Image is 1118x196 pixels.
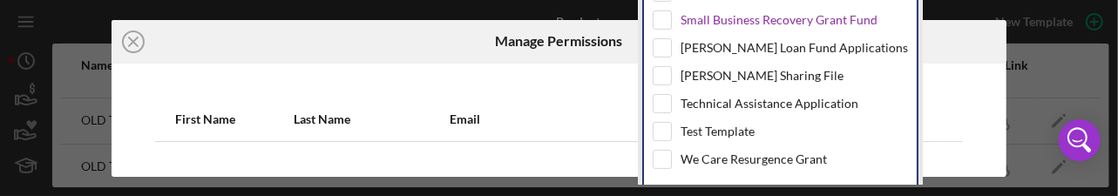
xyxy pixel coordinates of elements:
h6: Manage Permissions [495,33,622,49]
div: [PERSON_NAME] Loan Fund Applications [681,41,908,55]
div: We Care Resurgence Grant [681,152,827,166]
div: [PERSON_NAME] Sharing File [681,69,844,83]
div: Test Template [681,125,755,139]
div: Last Name [294,112,449,126]
div: First Name [175,112,291,126]
div: Small Business Recovery Grant Fund [681,13,877,27]
div: Email [450,112,695,126]
div: Technical Assistance Application [681,97,858,111]
div: Open Intercom Messenger [1059,119,1101,161]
